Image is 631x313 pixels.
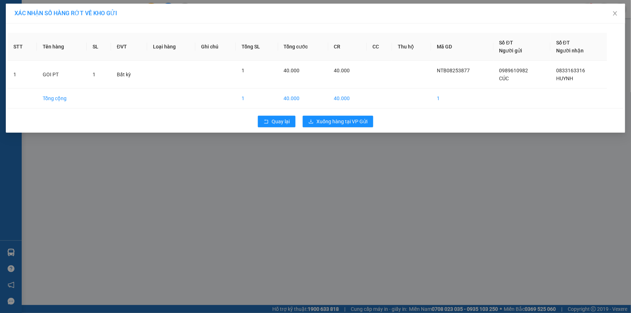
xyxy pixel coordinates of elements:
span: rollback [264,119,269,125]
th: ĐVT [111,33,147,61]
th: CR [328,33,367,61]
th: Thu hộ [392,33,431,61]
span: Người gửi [499,48,523,53]
td: 1 [236,89,278,108]
span: 0833163316 [556,68,585,73]
button: downloadXuống hàng tại VP Gửi [303,116,373,127]
span: 0989610982 [499,68,528,73]
span: Người nhận [556,48,584,53]
span: Xuống hàng tại VP Gửi [316,117,367,125]
th: Tên hàng [37,33,86,61]
th: CC [367,33,392,61]
td: Bất kỳ [111,61,147,89]
th: Loại hàng [147,33,195,61]
span: XÁC NHẬN SỐ HÀNG RỚT VỀ KHO GỬI [14,10,117,17]
td: Tổng cộng [37,89,86,108]
td: 1 [8,61,37,89]
button: Close [605,4,625,24]
span: CÚC [499,76,509,81]
th: Tổng SL [236,33,278,61]
span: Số ĐT [499,40,513,46]
th: Tổng cước [278,33,328,61]
td: 40.000 [328,89,367,108]
th: Mã GD [431,33,494,61]
span: close [612,10,618,16]
th: Ghi chú [195,33,236,61]
th: SL [87,33,111,61]
span: HUYNH [556,76,573,81]
button: rollbackQuay lại [258,116,295,127]
span: 40.000 [284,68,300,73]
td: 1 [431,89,494,108]
span: download [308,119,314,125]
span: 1 [93,72,95,77]
span: NTB08253877 [437,68,470,73]
span: 40.000 [334,68,350,73]
th: STT [8,33,37,61]
td: 40.000 [278,89,328,108]
span: 1 [242,68,244,73]
span: Quay lại [272,117,290,125]
td: GOI PT [37,61,86,89]
span: Số ĐT [556,40,570,46]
